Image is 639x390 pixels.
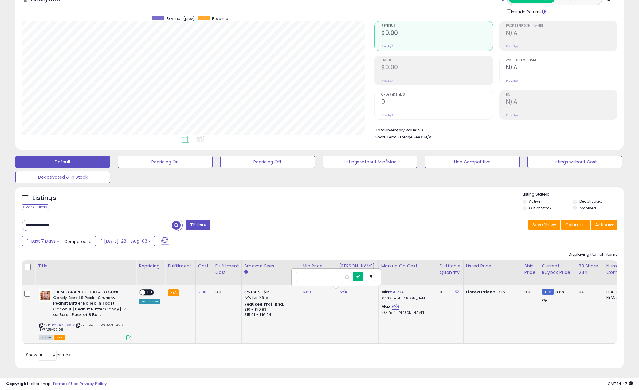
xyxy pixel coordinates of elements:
span: ROI [506,93,617,96]
p: Listing States: [523,192,624,197]
b: Max: [381,303,392,309]
small: Prev: N/A [381,79,393,83]
small: Prev: N/A [506,113,518,117]
b: Min: [381,289,390,295]
button: Deactivated & In Stock [15,171,110,183]
div: Min Price [303,263,334,269]
button: Default [15,156,110,168]
span: | SKU: Vistar-B08BZT59WX-8/7/25-$2.08 [39,323,125,332]
div: FBM: 2 [606,295,627,300]
button: Columns [561,220,590,230]
button: Non Competitive [425,156,519,168]
button: [DATE]-28 - Aug-03 [95,236,155,246]
h2: N/A [506,64,617,72]
a: Privacy Policy [80,381,107,387]
a: B08BZT59WX [52,323,75,328]
button: Listings without Cost [527,156,622,168]
label: Active [529,199,540,204]
div: Cost [198,263,210,269]
b: [DEMOGRAPHIC_DATA] O Stick Candy Bars | 8 Pack | Crunchy Peanut Butter Rolled In Toast Coconut | ... [53,289,128,319]
span: Profit [381,59,492,62]
a: 6.89 [303,289,311,295]
a: 2.08 [198,289,207,295]
span: Compared to: [64,239,92,244]
div: BB Share 24h. [579,263,601,276]
div: FBA: 2 [606,289,627,295]
span: 8.88 [555,289,564,295]
button: Last 7 Days [22,236,63,246]
div: 15% for > $15 [244,295,295,300]
div: 0 [440,289,459,295]
button: Actions [591,220,617,230]
div: 0.00 [524,289,535,295]
small: Prev: N/A [506,79,518,83]
span: OFF [145,290,155,295]
p: 16.38% Profit [PERSON_NAME] [381,296,432,301]
button: Save View [528,220,560,230]
span: FBA [54,335,65,340]
button: Repricing On [118,156,212,168]
span: Columns [565,222,585,228]
label: Archived [579,205,596,211]
b: Short Term Storage Fees: [375,135,423,140]
div: $15.01 - $16.24 [244,312,295,318]
img: 51+AMyLLQ1L._SL40_.jpg [39,289,52,302]
div: Listed Price [466,263,519,269]
strong: Copyright [6,381,29,387]
label: Deactivated [579,199,602,204]
span: Profit [PERSON_NAME] [506,24,617,28]
span: N/A [424,134,432,140]
h2: N/A [506,98,617,107]
div: seller snap | | [6,381,107,387]
p: N/A Profit [PERSON_NAME] [381,311,432,315]
div: 0% [579,289,599,295]
div: Repricing [139,263,163,269]
div: ASIN: [39,289,131,339]
span: Revenue [212,16,228,21]
span: All listings currently available for purchase on Amazon [39,335,53,340]
div: 8% for <= $15 [244,289,295,295]
small: Prev: N/A [381,45,393,48]
span: Show: entries [26,352,70,358]
b: Listed Price: [466,289,494,295]
small: FBA [168,289,179,296]
h2: $0.00 [381,29,492,38]
div: Title [38,263,134,269]
b: Total Inventory Value: [375,127,417,133]
div: $13.15 [466,289,517,295]
div: Include Returns [502,8,553,15]
b: Reduced Prof. Rng. [244,302,284,307]
div: Clear All Filters [22,204,49,210]
h2: N/A [506,29,617,38]
small: FBM [542,289,554,295]
a: 54.27 [390,289,401,295]
div: Displaying 1 to 1 of 1 items [569,252,617,258]
div: Ship Price [524,263,537,276]
span: Revenue [381,24,492,28]
a: N/A [339,289,347,295]
div: Fulfillment Cost [215,263,239,276]
h2: $0.00 [381,64,492,72]
div: Amazon Fees [244,263,297,269]
div: $10 - $10.83 [244,307,295,312]
div: [PERSON_NAME] [339,263,376,269]
th: The percentage added to the cost of goods (COGS) that forms the calculator for Min & Max prices. [378,260,437,285]
span: Ordered Items [381,93,492,96]
div: Markup on Cost [381,263,434,269]
h2: 0 [381,98,492,107]
div: Current Buybox Price [542,263,574,276]
a: N/A [392,303,399,310]
small: Amazon Fees. [244,269,248,275]
button: Repricing Off [220,156,315,168]
div: Fulfillable Quantity [440,263,461,276]
span: Last 7 Days [31,238,56,244]
div: 3.9 [215,289,237,295]
span: Revenue (prev) [167,16,194,21]
a: Terms of Use [53,381,79,387]
h5: Listings [33,194,56,202]
div: Fulfillment [168,263,193,269]
label: Out of Stock [529,205,551,211]
small: Prev: N/A [381,113,393,117]
span: [DATE]-28 - Aug-03 [104,238,147,244]
li: $0 [375,126,613,133]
